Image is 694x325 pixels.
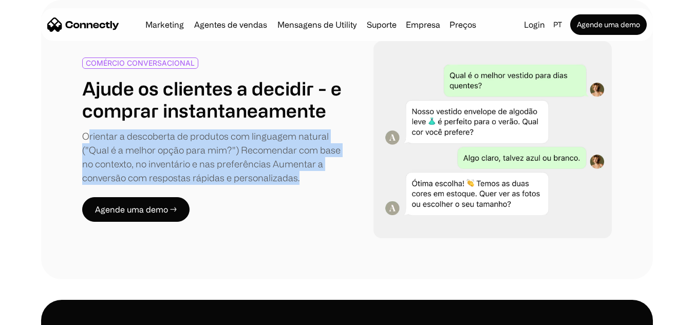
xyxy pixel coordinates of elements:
[10,306,62,321] aside: Language selected: Português (Brasil)
[403,17,443,32] div: Empresa
[273,21,361,29] a: Mensagens de Utility
[549,17,568,32] div: pt
[445,21,480,29] a: Preços
[82,77,347,121] h1: Ajude os clientes a decidir - e comprar instantaneamente
[363,21,401,29] a: Suporte
[406,17,440,32] div: Empresa
[21,307,62,321] ul: Language list
[570,14,647,35] a: Agende uma demo
[141,21,188,29] a: Marketing
[82,129,347,185] div: Orientar a descoberta de produtos com linguagem natural ("Qual é a melhor opção para mim?") Recom...
[47,17,119,32] a: home
[520,17,549,32] a: Login
[86,59,195,67] div: COMÉRCIO CONVERSACIONAL
[190,21,271,29] a: Agentes de vendas
[82,197,190,222] a: Agende uma demo →
[553,17,562,32] div: pt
